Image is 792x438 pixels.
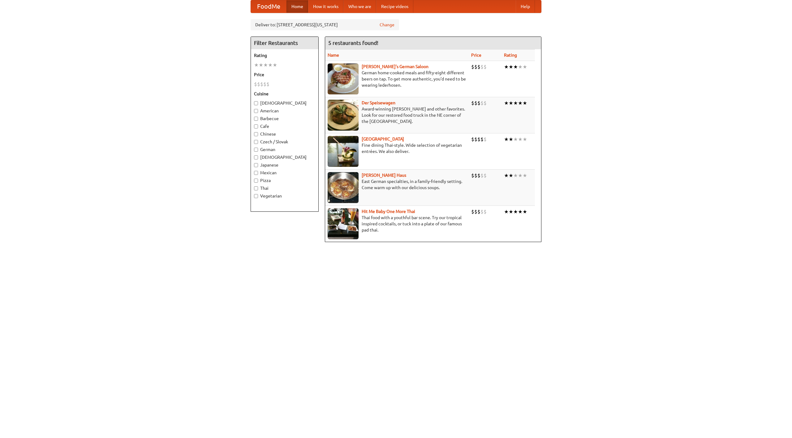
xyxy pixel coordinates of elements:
h5: Cuisine [254,91,315,97]
li: $ [471,136,474,143]
li: $ [471,172,474,179]
label: German [254,146,315,153]
p: East German specialties, in a family-friendly setting. Come warm up with our delicious soups. [328,178,466,191]
img: babythai.jpg [328,208,359,239]
li: $ [254,81,257,88]
li: $ [474,136,477,143]
li: $ [263,81,266,88]
li: ★ [509,100,513,106]
li: ★ [518,172,523,179]
li: ★ [513,100,518,106]
li: ★ [513,172,518,179]
li: $ [471,100,474,106]
a: Home [286,0,308,13]
li: ★ [504,208,509,215]
label: Czech / Slovak [254,139,315,145]
li: $ [477,136,480,143]
img: speisewagen.jpg [328,100,359,131]
input: Thai [254,186,258,190]
label: Japanese [254,162,315,168]
div: Deliver to: [STREET_ADDRESS][US_STATE] [251,19,399,30]
li: $ [484,63,487,70]
li: ★ [254,62,259,68]
input: [DEMOGRAPHIC_DATA] [254,155,258,159]
li: $ [474,208,477,215]
li: ★ [523,172,527,179]
li: $ [480,63,484,70]
li: ★ [523,136,527,143]
a: [PERSON_NAME] Haus [362,173,406,178]
li: ★ [504,100,509,106]
p: Fine dining Thai-style. Wide selection of vegetarian entrées. We also deliver. [328,142,466,154]
input: Pizza [254,179,258,183]
li: $ [484,172,487,179]
label: [DEMOGRAPHIC_DATA] [254,100,315,106]
p: Thai food with a youthful bar scene. Try our tropical inspired cocktails, or tuck into a plate of... [328,215,466,233]
label: [DEMOGRAPHIC_DATA] [254,154,315,160]
label: Barbecue [254,115,315,122]
li: $ [484,100,487,106]
li: ★ [518,63,523,70]
label: Cafe [254,123,315,129]
ng-pluralize: 5 restaurants found! [328,40,378,46]
li: ★ [504,136,509,143]
label: Thai [254,185,315,191]
li: ★ [513,63,518,70]
li: $ [480,208,484,215]
a: Who we are [343,0,376,13]
li: ★ [273,62,277,68]
h4: Filter Restaurants [251,37,318,49]
li: $ [480,100,484,106]
a: Name [328,53,339,58]
a: Change [380,22,394,28]
a: Hit Me Baby One More Thai [362,209,415,214]
li: $ [477,100,480,106]
li: ★ [509,172,513,179]
li: ★ [263,62,268,68]
a: Rating [504,53,517,58]
li: ★ [259,62,263,68]
li: $ [477,63,480,70]
a: Recipe videos [376,0,413,13]
input: Chinese [254,132,258,136]
p: Award-winning [PERSON_NAME] and other favorites. Look for our restored food truck in the NE corne... [328,106,466,124]
li: $ [260,81,263,88]
label: Vegetarian [254,193,315,199]
label: American [254,108,315,114]
a: How it works [308,0,343,13]
li: $ [471,208,474,215]
li: $ [480,172,484,179]
li: $ [477,208,480,215]
li: ★ [509,208,513,215]
li: ★ [504,172,509,179]
li: ★ [513,136,518,143]
li: ★ [513,208,518,215]
li: ★ [504,63,509,70]
h5: Price [254,72,315,78]
a: FoodMe [251,0,286,13]
a: [GEOGRAPHIC_DATA] [362,137,404,141]
input: Cafe [254,124,258,128]
li: $ [257,81,260,88]
li: $ [266,81,269,88]
a: Price [471,53,481,58]
a: [PERSON_NAME]'s German Saloon [362,64,428,69]
input: American [254,109,258,113]
li: $ [474,63,477,70]
a: Der Speisewagen [362,100,395,105]
input: Japanese [254,163,258,167]
li: $ [474,100,477,106]
li: ★ [509,63,513,70]
h5: Rating [254,52,315,59]
li: ★ [268,62,273,68]
li: ★ [523,100,527,106]
img: kohlhaus.jpg [328,172,359,203]
li: ★ [518,100,523,106]
li: $ [477,172,480,179]
p: German home-cooked meals and fifty-eight different beers on tap. To get more authentic, you'd nee... [328,70,466,88]
input: Barbecue [254,117,258,121]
